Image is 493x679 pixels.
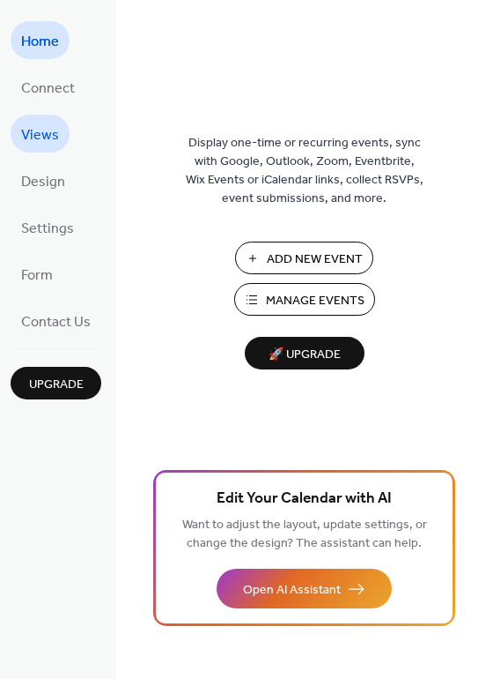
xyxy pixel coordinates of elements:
span: Manage Events [266,292,364,310]
span: Add New Event [267,250,363,269]
button: Upgrade [11,367,101,399]
a: Connect [11,68,85,106]
span: Want to adjust the layout, update settings, or change the design? The assistant can help. [182,513,427,556]
span: Edit Your Calendar with AI [217,487,392,511]
a: Home [11,21,70,59]
button: 🚀 Upgrade [245,337,364,369]
button: Add New Event [235,242,373,274]
a: Settings [11,208,85,246]
span: Upgrade [29,376,84,394]
span: Home [21,28,59,56]
span: Connect [21,75,75,102]
span: Design [21,168,65,196]
a: Contact Us [11,302,101,339]
span: Display one-time or recurring events, sync with Google, Outlook, Zoom, Eventbrite, Wix Events or ... [186,134,423,208]
span: Settings [21,215,74,242]
span: Views [21,122,59,149]
a: Form [11,255,63,293]
span: Open AI Assistant [243,581,341,600]
a: Views [11,115,70,153]
button: Open AI Assistant [217,569,392,608]
a: Design [11,161,76,199]
button: Manage Events [234,283,375,316]
span: Form [21,262,53,289]
span: 🚀 Upgrade [255,343,354,367]
span: Contact Us [21,309,91,336]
